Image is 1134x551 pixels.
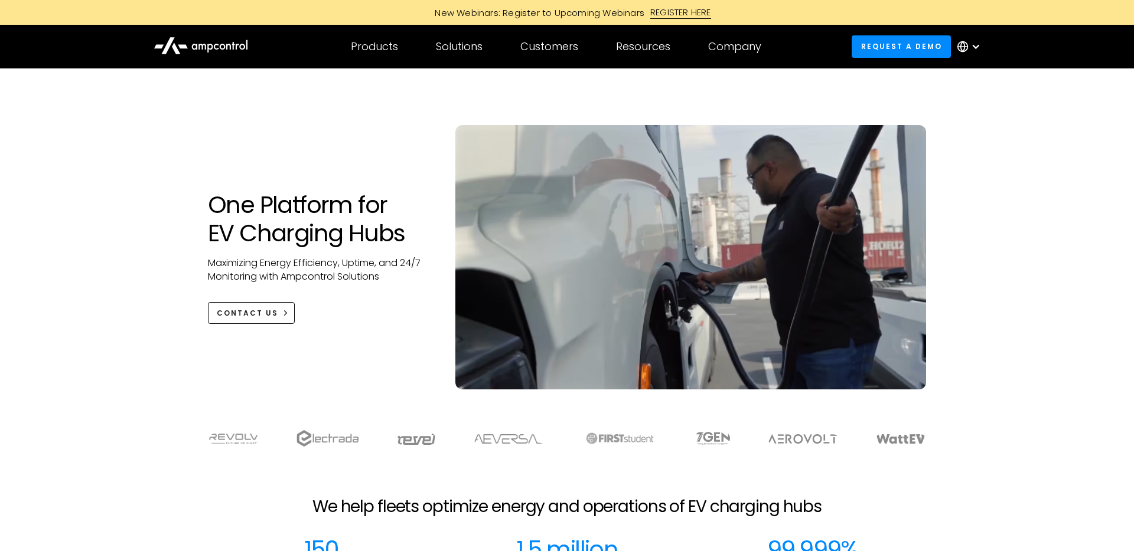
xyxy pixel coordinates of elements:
div: New Webinars: Register to Upcoming Webinars [423,6,650,19]
div: Solutions [436,40,483,53]
div: REGISTER HERE [650,6,711,19]
img: Aerovolt Logo [768,434,838,444]
div: Resources [616,40,670,53]
a: CONTACT US [208,302,295,324]
div: Company [708,40,761,53]
div: Customers [520,40,578,53]
img: electrada logo [296,430,359,447]
p: Maximizing Energy Efficiency, Uptime, and 24/7 Monitoring with Ampcontrol Solutions [208,257,432,283]
img: WattEV logo [876,434,926,444]
h1: One Platform for EV Charging Hubs [208,191,432,247]
a: New Webinars: Register to Upcoming WebinarsREGISTER HERE [301,6,833,19]
a: Request a demo [852,35,951,57]
h2: We help fleets optimize energy and operations of EV charging hubs [312,497,822,517]
div: Products [351,40,398,53]
div: CONTACT US [217,308,278,319]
